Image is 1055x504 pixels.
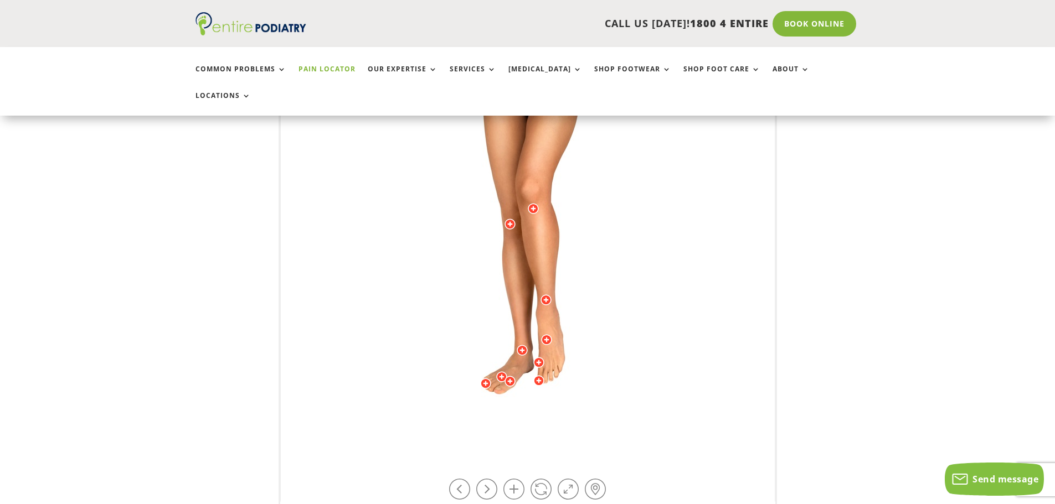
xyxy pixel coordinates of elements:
a: Book Online [773,11,856,37]
a: Shop Footwear [594,65,671,89]
a: Our Expertise [368,65,438,89]
button: Send message [945,463,1044,496]
a: Pain Locator [299,65,356,89]
a: About [773,65,810,89]
span: 1800 4 ENTIRE [690,17,769,30]
a: Full Screen on / off [558,479,579,500]
a: Common Problems [195,65,286,89]
a: Entire Podiatry [195,27,306,38]
a: Hot-spots on / off [585,479,606,500]
img: logo (1) [195,12,306,35]
a: Services [450,65,496,89]
a: Shop Foot Care [683,65,760,89]
a: Locations [195,92,251,116]
a: Rotate left [449,479,470,500]
a: Zoom in / out [503,479,524,500]
p: CALL US [DATE]! [349,17,769,31]
a: Rotate right [476,479,497,500]
img: 116.jpg [375,8,681,450]
a: Play / Stop [531,479,552,500]
span: Send message [972,473,1038,485]
a: [MEDICAL_DATA] [508,65,582,89]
